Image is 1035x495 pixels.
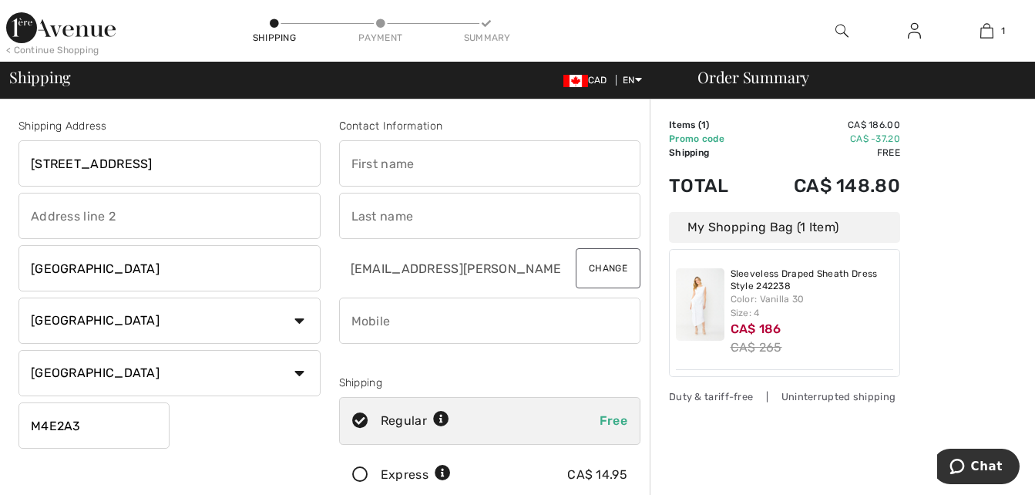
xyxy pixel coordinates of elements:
[896,22,933,41] a: Sign In
[669,160,752,212] td: Total
[18,245,321,291] input: City
[339,245,564,291] input: E-mail
[701,120,706,130] span: 1
[339,298,641,344] input: Mobile
[563,75,588,87] img: Canadian Dollar
[731,292,894,320] div: Color: Vanilla 30 Size: 4
[18,193,321,239] input: Address line 2
[251,31,297,45] div: Shipping
[835,22,848,40] img: search the website
[980,22,993,40] img: My Bag
[600,413,627,428] span: Free
[937,449,1020,487] iframe: Opens a widget where you can chat to one of our agents
[381,412,449,430] div: Regular
[1001,24,1005,38] span: 1
[339,118,641,134] div: Contact Information
[752,132,900,146] td: CA$ -37.20
[567,466,627,484] div: CA$ 14.95
[563,75,613,86] span: CAD
[576,248,640,288] button: Change
[752,160,900,212] td: CA$ 148.80
[669,118,752,132] td: Items ( )
[951,22,1022,40] a: 1
[752,118,900,132] td: CA$ 186.00
[18,118,321,134] div: Shipping Address
[908,22,921,40] img: My Info
[731,322,781,336] span: CA$ 186
[669,212,900,243] div: My Shopping Bag (1 Item)
[6,12,116,43] img: 1ère Avenue
[679,69,1026,85] div: Order Summary
[464,31,510,45] div: Summary
[669,132,752,146] td: Promo code
[752,146,900,160] td: Free
[339,140,641,187] input: First name
[18,402,170,449] input: Zip/Postal Code
[339,375,641,391] div: Shipping
[623,75,642,86] span: EN
[9,69,71,85] span: Shipping
[731,268,894,292] a: Sleeveless Draped Sheath Dress Style 242238
[339,193,641,239] input: Last name
[676,268,724,341] img: Sleeveless Draped Sheath Dress Style 242238
[358,31,404,45] div: Payment
[669,389,900,404] div: Duty & tariff-free | Uninterrupted shipping
[669,146,752,160] td: Shipping
[6,43,99,57] div: < Continue Shopping
[731,340,782,355] s: CA$ 265
[381,466,451,484] div: Express
[18,140,321,187] input: Address line 1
